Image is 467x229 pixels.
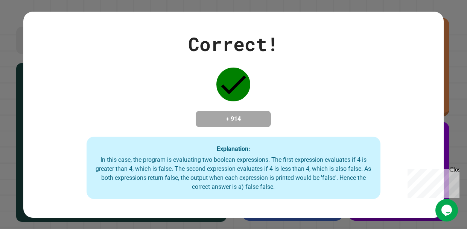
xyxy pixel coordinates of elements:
[3,3,52,48] div: Chat with us now!Close
[435,199,459,221] iframe: chat widget
[405,166,459,198] iframe: chat widget
[188,30,278,58] div: Correct!
[94,155,373,191] div: In this case, the program is evaluating two boolean expressions. The first expression evaluates i...
[217,145,250,152] strong: Explanation:
[203,114,263,124] h4: + 914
